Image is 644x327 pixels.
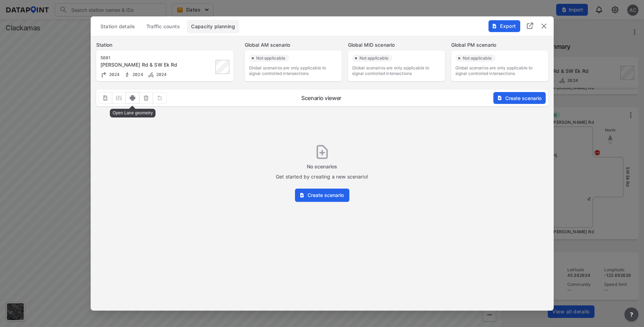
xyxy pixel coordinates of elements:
[493,92,546,104] button: Create scenario
[147,71,154,78] img: 7K01r2qsw60LNcdBYj7r8aMLn5lIBENstXqsOx8BxqW1n4f0TpEKwOABwAf8x8P1PpqgAgPLKjHQyEIZroKu1WyMf4lYveRly...
[100,23,135,30] span: Station details
[154,72,167,77] span: 2024
[107,72,120,77] span: 2024
[463,55,492,61] label: Not applicable
[540,22,548,30] button: delete
[497,95,502,101] img: file_add.62c1e8a2.svg
[276,173,368,180] p: Get started by creating a new scenario!
[299,191,344,199] span: Create scenario
[624,307,638,321] button: more
[96,41,234,48] label: Station
[301,94,341,102] label: Scenario viewer
[488,20,520,32] button: Export
[100,55,215,61] div: 5081
[526,22,534,30] img: full_screen.b7bf9a36.svg
[256,55,286,61] label: Not applicable
[299,192,305,198] img: file_add.62c1e8a2.svg
[352,65,441,76] label: Global scenarios are only applicable to signal controlled intersections
[629,310,634,319] span: ?
[249,65,338,76] label: Global scenarios are only applicable to signal controlled intersections
[307,160,338,173] label: No scenarios
[100,61,215,68] div: SW Borland Rd & SW Ek Rd
[348,41,445,48] label: Global MID scenario
[295,188,349,201] button: Create scenario
[131,72,143,77] span: 2024
[540,22,548,30] img: close.efbf2170.svg
[96,20,548,33] div: basic tabs example
[492,23,516,30] span: Export
[124,71,131,78] img: Pedestrian count
[146,23,180,30] span: Traffic counts
[314,143,331,160] img: file-add.6bfabb31.svg
[191,23,235,30] span: Capacity planning
[359,55,389,61] label: Not applicable
[98,92,167,104] div: outlined primary button group
[129,94,136,101] img: intersection_group.43c45137.svg
[497,94,541,101] span: Create scenario
[455,65,544,76] label: Global scenarios are only applicable to signal controlled intersections
[492,23,497,29] img: File%20-%20Download.70cf71cd.svg
[245,41,342,48] label: Global AM scenario
[451,41,548,48] label: Global PM scenario
[100,71,107,78] img: Turning count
